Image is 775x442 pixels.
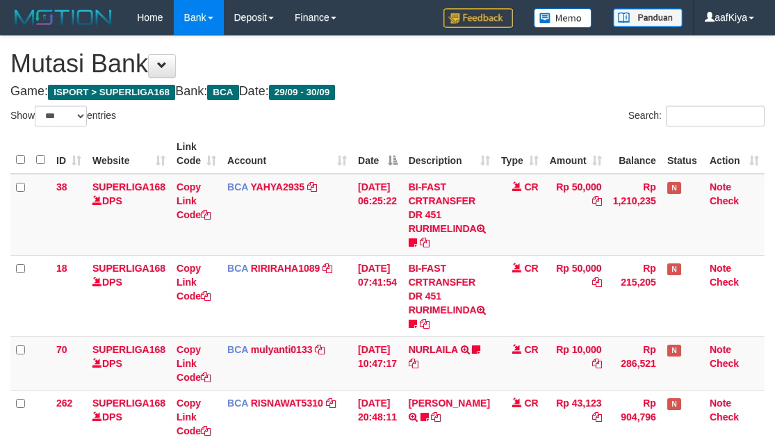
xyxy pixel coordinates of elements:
a: SUPERLIGA168 [92,344,165,355]
span: 70 [56,344,67,355]
span: 262 [56,398,72,409]
th: Balance [607,134,662,174]
td: Rp 215,205 [607,255,662,336]
a: Copy Rp 50,000 to clipboard [592,195,602,206]
td: Rp 286,521 [607,336,662,390]
a: Check [710,195,739,206]
span: BCA [207,85,238,100]
td: DPS [87,255,171,336]
img: MOTION_logo.png [10,7,116,28]
a: Check [710,411,739,423]
input: Search: [666,106,765,126]
a: Copy NURLAILA to clipboard [409,358,418,369]
span: 18 [56,263,67,274]
span: ISPORT > SUPERLIGA168 [48,85,175,100]
td: Rp 1,210,235 [607,174,662,256]
select: Showentries [35,106,87,126]
a: NURLAILA [409,344,458,355]
h4: Game: Bank: Date: [10,85,765,99]
span: CR [525,181,539,193]
a: Check [710,277,739,288]
a: Copy Rp 43,123 to clipboard [592,411,602,423]
th: Link Code: activate to sort column ascending [171,134,222,174]
span: Has Note [667,345,681,357]
span: BCA [227,398,248,409]
span: BCA [227,181,248,193]
th: Website: activate to sort column ascending [87,134,171,174]
td: [DATE] 06:25:22 [352,174,403,256]
a: Copy YOSI EFENDI to clipboard [431,411,441,423]
th: ID: activate to sort column ascending [51,134,87,174]
a: Note [710,344,731,355]
td: [DATE] 10:47:17 [352,336,403,390]
img: Feedback.jpg [443,8,513,28]
a: Copy Link Code [177,344,211,383]
span: CR [525,263,539,274]
a: YAHYA2935 [251,181,305,193]
a: SUPERLIGA168 [92,263,165,274]
a: Copy Rp 10,000 to clipboard [592,358,602,369]
td: Rp 10,000 [544,336,607,390]
a: Note [710,181,731,193]
label: Search: [628,106,765,126]
a: Copy Link Code [177,263,211,302]
th: Type: activate to sort column ascending [496,134,544,174]
a: mulyanti0133 [251,344,313,355]
span: 38 [56,181,67,193]
span: CR [525,398,539,409]
a: Copy RISNAWAT5310 to clipboard [326,398,336,409]
a: RIRIRAHA1089 [251,263,320,274]
td: DPS [87,336,171,390]
a: Copy BI-FAST CRTRANSFER DR 451 RURIMELINDA to clipboard [420,318,430,329]
label: Show entries [10,106,116,126]
a: SUPERLIGA168 [92,398,165,409]
h1: Mutasi Bank [10,50,765,78]
th: Description: activate to sort column ascending [403,134,496,174]
th: Date: activate to sort column descending [352,134,403,174]
td: DPS [87,174,171,256]
a: [PERSON_NAME] [409,398,490,409]
td: BI-FAST CRTRANSFER DR 451 RURIMELINDA [403,174,496,256]
a: Note [710,263,731,274]
td: Rp 50,000 [544,255,607,336]
span: Has Note [667,263,681,275]
td: [DATE] 07:41:54 [352,255,403,336]
span: CR [525,344,539,355]
td: BI-FAST CRTRANSFER DR 451 RURIMELINDA [403,255,496,336]
span: Has Note [667,398,681,410]
span: 29/09 - 30/09 [269,85,336,100]
a: Copy BI-FAST CRTRANSFER DR 451 RURIMELINDA to clipboard [420,237,430,248]
span: BCA [227,263,248,274]
a: Copy Link Code [177,181,211,220]
a: Check [710,358,739,369]
th: Amount: activate to sort column ascending [544,134,607,174]
span: Has Note [667,182,681,194]
th: Action: activate to sort column ascending [704,134,765,174]
th: Status [662,134,704,174]
a: Note [710,398,731,409]
a: Copy RIRIRAHA1089 to clipboard [323,263,332,274]
a: SUPERLIGA168 [92,181,165,193]
img: Button%20Memo.svg [534,8,592,28]
a: RISNAWAT5310 [251,398,323,409]
a: Copy mulyanti0133 to clipboard [315,344,325,355]
a: Copy Link Code [177,398,211,436]
span: BCA [227,344,248,355]
td: Rp 50,000 [544,174,607,256]
img: panduan.png [613,8,683,27]
a: Copy Rp 50,000 to clipboard [592,277,602,288]
a: Copy YAHYA2935 to clipboard [307,181,317,193]
th: Account: activate to sort column ascending [222,134,352,174]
